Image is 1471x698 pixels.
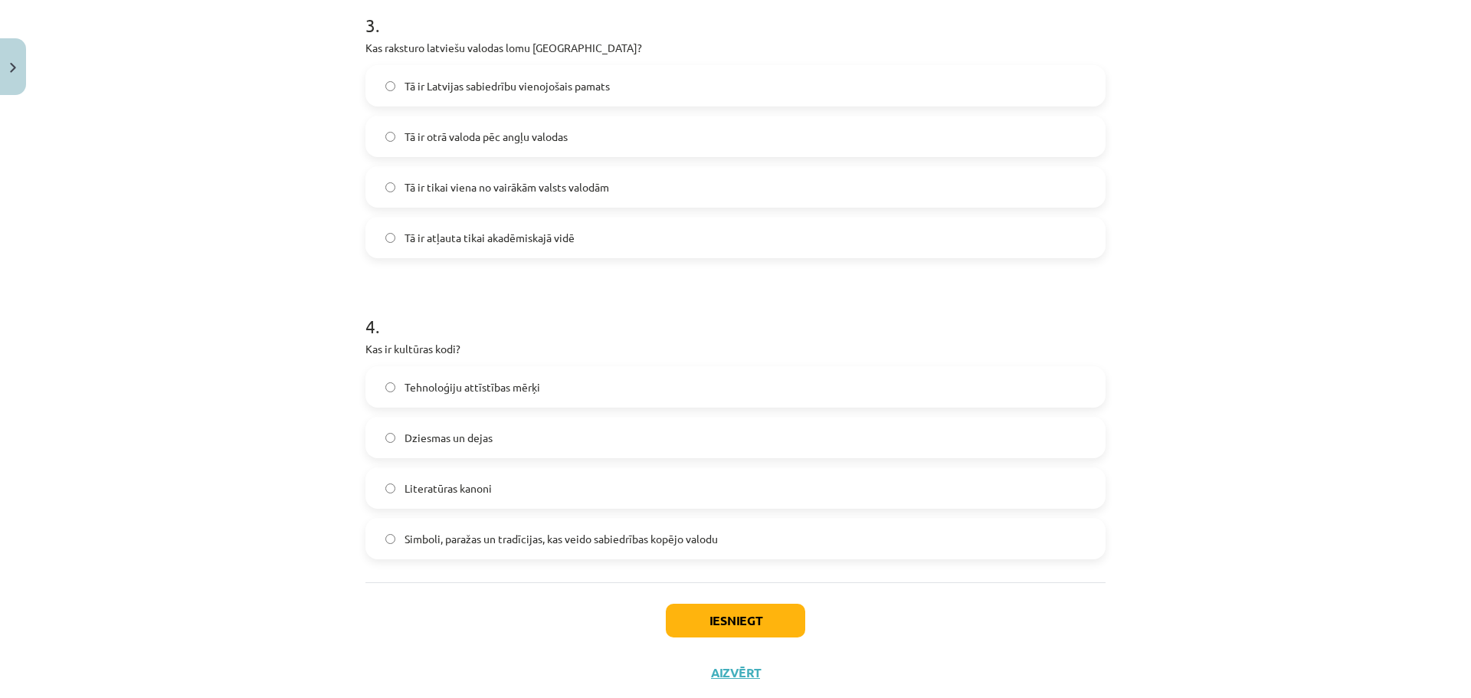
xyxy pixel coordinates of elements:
[405,480,492,496] span: Literatūras kanoni
[365,289,1106,336] h1: 4 .
[405,230,575,246] span: Tā ir atļauta tikai akadēmiskajā vidē
[405,179,609,195] span: Tā ir tikai viena no vairākām valsts valodām
[405,129,568,145] span: Tā ir otrā valoda pēc angļu valodas
[706,665,765,680] button: Aizvērt
[385,433,395,443] input: Dziesmas un dejas
[365,40,1106,56] p: Kas raksturo latviešu valodas lomu [GEOGRAPHIC_DATA]?
[405,379,540,395] span: Tehnoloģiju attīstības mērķi
[385,483,395,493] input: Literatūras kanoni
[10,63,16,73] img: icon-close-lesson-0947bae3869378f0d4975bcd49f059093ad1ed9edebbc8119c70593378902aed.svg
[666,604,805,637] button: Iesniegt
[385,81,395,91] input: Tā ir Latvijas sabiedrību vienojošais pamats
[385,182,395,192] input: Tā ir tikai viena no vairākām valsts valodām
[385,534,395,544] input: Simboli, paražas un tradīcijas, kas veido sabiedrības kopējo valodu
[365,341,1106,357] p: Kas ir kultūras kodi?
[405,78,610,94] span: Tā ir Latvijas sabiedrību vienojošais pamats
[385,382,395,392] input: Tehnoloģiju attīstības mērķi
[405,430,493,446] span: Dziesmas un dejas
[405,531,718,547] span: Simboli, paražas un tradīcijas, kas veido sabiedrības kopējo valodu
[385,233,395,243] input: Tā ir atļauta tikai akadēmiskajā vidē
[385,132,395,142] input: Tā ir otrā valoda pēc angļu valodas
